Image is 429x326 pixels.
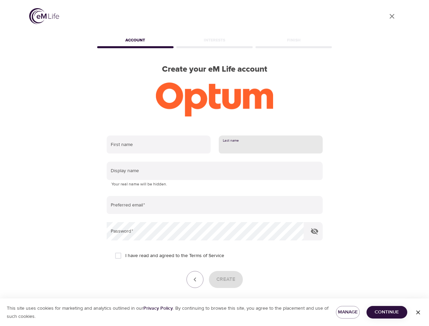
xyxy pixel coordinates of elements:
span: I have read and agreed to the [125,252,224,259]
a: close [384,8,400,24]
button: Continue [367,306,407,319]
span: Manage [341,308,354,316]
button: Manage [336,306,360,319]
p: Your real name will be hidden. [111,181,318,188]
a: Privacy Policy [143,305,173,311]
a: Terms of Service [189,252,224,259]
h2: Create your eM Life account [96,65,334,74]
span: Continue [372,308,402,316]
img: Optum-logo-ora-RGB.png [156,83,273,116]
img: logo [29,8,59,24]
